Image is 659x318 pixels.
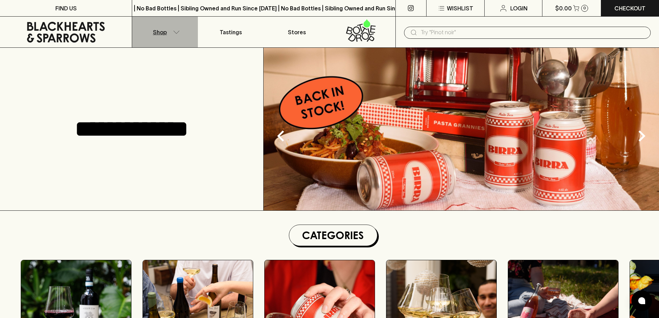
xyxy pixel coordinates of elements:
[264,17,330,47] a: Stores
[638,297,645,304] img: bubble-icon
[628,122,656,150] button: Next
[267,122,295,150] button: Previous
[220,28,242,36] p: Tastings
[264,48,659,210] img: optimise
[55,4,77,12] p: FIND US
[447,4,473,12] p: Wishlist
[153,28,167,36] p: Shop
[292,228,374,243] h1: Categories
[288,28,306,36] p: Stores
[555,4,572,12] p: $0.00
[510,4,528,12] p: Login
[198,17,264,47] a: Tastings
[421,27,645,38] input: Try "Pinot noir"
[132,17,198,47] button: Shop
[583,6,586,10] p: 0
[614,4,646,12] p: Checkout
